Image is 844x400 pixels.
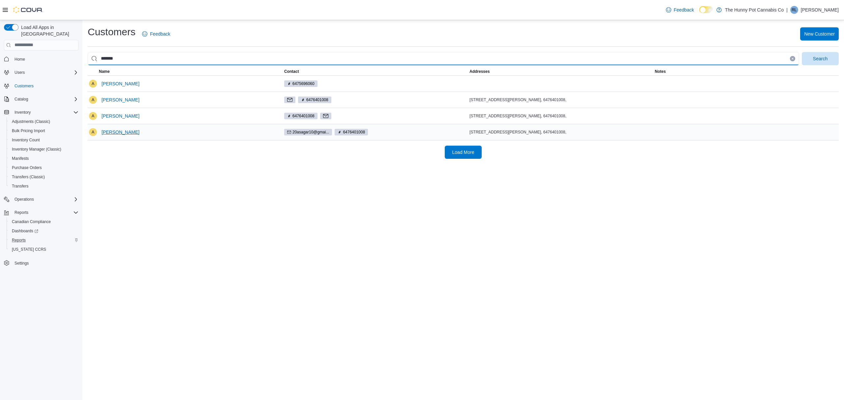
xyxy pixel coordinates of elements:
[150,31,170,37] span: Feedback
[12,247,46,252] span: [US_STATE] CCRS
[12,209,78,216] span: Reports
[12,55,28,63] a: Home
[7,145,81,154] button: Inventory Manager (Classic)
[15,210,28,215] span: Reports
[7,172,81,182] button: Transfers (Classic)
[7,126,81,135] button: Bulk Pricing Import
[9,236,78,244] span: Reports
[89,112,97,120] div: Aryan
[469,69,490,74] span: Addresses
[12,209,31,216] button: Reports
[469,97,652,102] div: [STREET_ADDRESS][PERSON_NAME], 6476401008,
[7,245,81,254] button: [US_STATE] CCRS
[792,6,797,14] span: RL
[15,70,25,75] span: Users
[9,236,28,244] a: Reports
[9,118,53,126] a: Adjustments (Classic)
[102,80,139,87] span: [PERSON_NAME]
[699,6,713,13] input: Dark Mode
[12,69,27,76] button: Users
[99,93,142,106] button: [PERSON_NAME]
[9,227,41,235] a: Dashboards
[12,259,31,267] a: Settings
[1,54,81,64] button: Home
[7,226,81,236] a: Dashboards
[9,227,78,235] span: Dashboards
[12,147,61,152] span: Inventory Manager (Classic)
[15,57,25,62] span: Home
[292,81,315,87] span: 6475696060
[655,69,666,74] span: Notes
[89,80,97,88] div: Aryan
[9,173,78,181] span: Transfers (Classic)
[1,208,81,217] button: Reports
[9,173,47,181] a: Transfers (Classic)
[102,113,139,119] span: [PERSON_NAME]
[1,195,81,204] button: Operations
[469,129,652,135] div: [STREET_ADDRESS][PERSON_NAME], 6476401008,
[7,135,81,145] button: Inventory Count
[292,113,315,119] span: 6476401008
[9,145,64,153] a: Inventory Manager (Classic)
[12,108,33,116] button: Inventory
[9,136,78,144] span: Inventory Count
[9,182,31,190] a: Transfers
[9,136,43,144] a: Inventory Count
[284,69,299,74] span: Contact
[9,155,78,162] span: Manifests
[674,7,694,13] span: Feedback
[343,129,365,135] span: 6476401008
[1,258,81,268] button: Settings
[12,238,26,243] span: Reports
[12,228,38,234] span: Dashboards
[452,149,474,156] span: Load More
[445,146,482,159] button: Load More
[12,69,78,76] span: Users
[9,145,78,153] span: Inventory Manager (Classic)
[12,195,78,203] span: Operations
[99,126,142,139] button: [PERSON_NAME]
[92,112,94,120] span: A
[12,55,78,63] span: Home
[12,82,36,90] a: Customers
[9,245,49,253] a: [US_STATE] CCRS
[306,97,328,103] span: 6476401008
[12,95,31,103] button: Catalog
[12,95,78,103] span: Catalog
[102,129,139,135] span: [PERSON_NAME]
[335,129,368,135] span: 6476401008
[800,27,839,41] button: New Customer
[7,163,81,172] button: Purchase Orders
[12,174,45,180] span: Transfers (Classic)
[102,97,139,103] span: [PERSON_NAME]
[12,137,40,143] span: Inventory Count
[9,218,78,226] span: Canadian Compliance
[801,6,839,14] p: [PERSON_NAME]
[12,219,51,224] span: Canadian Compliance
[469,113,652,119] div: [STREET_ADDRESS][PERSON_NAME], 6476401008,
[12,128,45,133] span: Bulk Pricing Import
[790,6,798,14] div: Rikki Lynch
[1,108,81,117] button: Inventory
[13,7,43,13] img: Cova
[92,128,94,136] span: A
[15,83,34,89] span: Customers
[284,129,332,135] span: 20asagar10@gmai...
[813,55,828,62] span: Search
[18,24,78,37] span: Load All Apps in [GEOGRAPHIC_DATA]
[12,82,78,90] span: Customers
[9,127,48,135] a: Bulk Pricing Import
[9,155,31,162] a: Manifests
[804,31,835,37] span: New Customer
[284,80,317,87] span: 6475696060
[284,113,317,119] span: 6476401008
[7,217,81,226] button: Canadian Compliance
[9,245,78,253] span: Washington CCRS
[7,182,81,191] button: Transfers
[9,164,78,172] span: Purchase Orders
[12,259,78,267] span: Settings
[298,97,331,103] span: 6476401008
[12,119,50,124] span: Adjustments (Classic)
[663,3,697,16] a: Feedback
[9,182,78,190] span: Transfers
